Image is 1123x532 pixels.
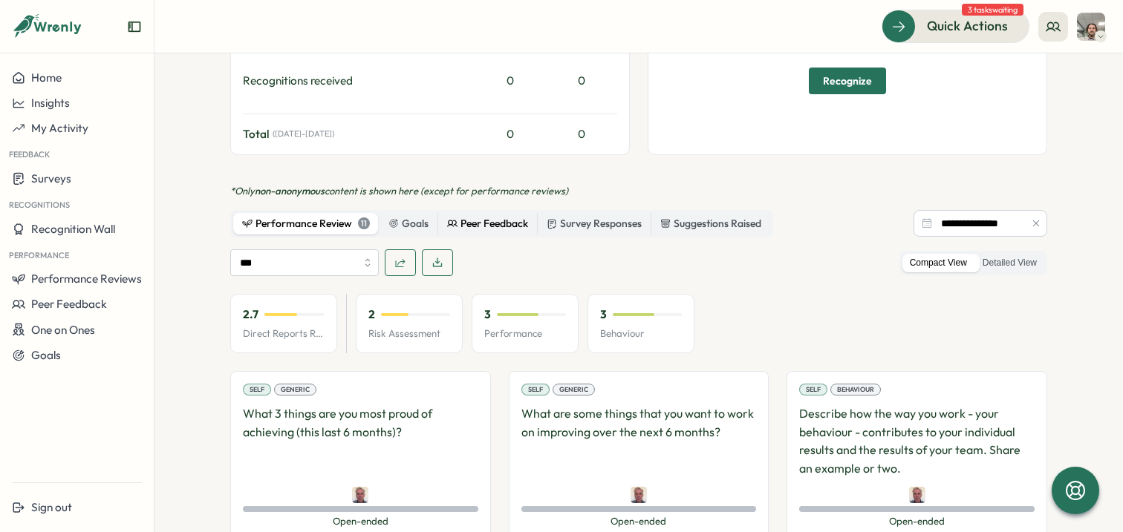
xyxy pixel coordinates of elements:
[1077,13,1105,41] img: Greg Youngman
[242,216,370,232] div: Performance Review
[447,216,528,232] div: Peer Feedback
[882,10,1029,42] button: Quick Actions
[31,70,62,85] span: Home
[521,515,757,528] span: Open-ended
[127,19,142,34] button: Expand sidebar
[358,217,370,229] div: 11
[546,126,617,142] div: 0
[481,126,540,142] div: 0
[799,384,827,395] div: Self
[909,487,925,503] img: David McNair
[830,384,881,395] div: Behaviour
[243,73,475,89] div: Recognitions received
[31,297,107,311] span: Peer Feedback
[902,254,974,272] label: Compact View
[31,272,142,286] span: Performance Reviews
[799,515,1035,528] span: Open-ended
[388,216,429,232] div: Goals
[368,306,375,323] p: 2
[243,404,478,478] p: What 3 things are you most proud of achieving (this last 6 months)?
[927,16,1008,36] span: Quick Actions
[243,306,258,323] p: 2.7
[546,73,617,89] div: 0
[31,121,88,135] span: My Activity
[521,384,550,395] div: Self
[274,384,316,395] div: Generic
[823,68,872,93] span: Recognize
[243,327,325,341] p: Direct Reports Review Avg
[230,185,1047,198] p: *Only content is shown here (except for performance reviews)
[243,515,478,528] span: Open-ended
[600,306,607,323] p: 3
[255,185,325,197] span: non-anonymous
[31,222,115,236] span: Recognition Wall
[273,129,334,139] span: ( [DATE] - [DATE] )
[31,500,72,514] span: Sign out
[799,404,1035,478] p: Describe how the way you work - your behaviour - contributes to your individual results and the r...
[975,254,1044,272] label: Detailed View
[547,216,642,232] div: Survey Responses
[521,404,757,478] p: What are some things that you want to work on improving over the next 6 months?
[243,384,271,395] div: Self
[31,323,95,337] span: One on Ones
[660,216,761,232] div: Suggestions Raised
[809,68,886,94] button: Recognize
[553,384,595,395] div: Generic
[484,327,566,341] p: Performance
[631,487,647,503] img: David McNair
[352,487,368,503] img: David McNair
[31,96,70,110] span: Insights
[481,73,540,89] div: 0
[962,4,1023,16] span: 3 tasks waiting
[243,126,270,142] span: Total
[368,327,450,341] p: Risk Assessment
[31,171,71,185] span: Surveys
[31,348,61,362] span: Goals
[484,306,491,323] p: 3
[600,327,682,341] p: Behaviour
